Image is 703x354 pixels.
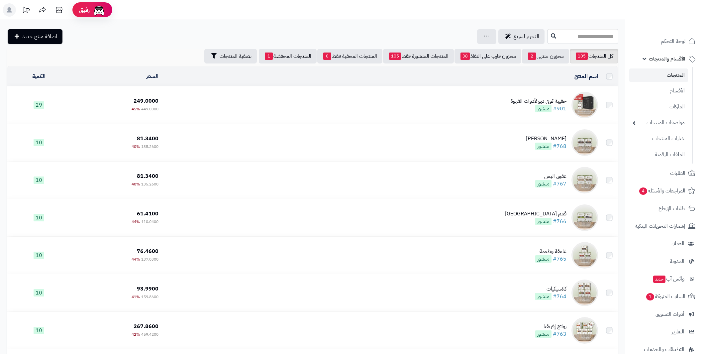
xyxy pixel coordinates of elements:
[629,236,699,252] a: العملاء
[644,345,684,354] span: التطبيقات والخدمات
[635,221,685,231] span: إشعارات التحويلات البنكية
[132,181,140,187] span: 40%
[646,292,685,301] span: السلات المتروكة
[34,101,44,109] span: 29
[639,187,647,195] span: 4
[535,248,566,255] div: غامقة وطعمة
[132,219,140,225] span: 44%
[553,330,566,338] a: #763
[32,72,46,80] a: الكمية
[383,49,454,63] a: المنتجات المنشورة فقط105
[671,239,684,248] span: العملاء
[132,144,140,150] span: 40%
[514,33,539,41] span: التحرير لسريع
[629,324,699,340] a: التقارير
[134,97,158,105] span: 249.0000
[629,271,699,287] a: وآتس آبجديد
[629,100,688,114] a: الماركات
[535,293,552,300] span: منشور
[646,293,654,300] span: 1
[571,242,598,269] img: غامقة وطعمة
[658,204,685,213] span: طلبات الإرجاع
[454,49,521,63] a: مخزون قارب على النفاذ38
[535,285,566,293] div: كلاسيكيات
[34,327,44,334] span: 10
[629,148,688,162] a: الملفات الرقمية
[629,306,699,322] a: أدوات التسويق
[576,53,588,60] span: 105
[571,167,598,193] img: عقيق اليمن
[571,317,598,344] img: روائع إفريقيا
[535,218,552,225] span: منشور
[629,68,688,82] a: المنتجات
[535,173,566,180] div: عقيق اليمن
[389,53,401,60] span: 105
[34,214,44,221] span: 10
[535,180,552,187] span: منشور
[259,49,317,63] a: المنتجات المخفضة1
[137,172,158,180] span: 81.3400
[649,54,685,63] span: الأقسام والمنتجات
[141,294,158,300] span: 159.8600
[553,105,566,113] a: #901
[141,181,158,187] span: 135.2600
[132,256,140,262] span: 44%
[498,29,545,44] a: التحرير لسريع
[553,255,566,263] a: #765
[132,106,140,112] span: 45%
[629,84,688,98] a: الأقسام
[629,200,699,216] a: طلبات الإرجاع
[528,53,536,60] span: 2
[553,142,566,150] a: #768
[522,49,569,63] a: مخزون منتهي2
[570,49,618,63] a: كل المنتجات105
[535,255,552,263] span: منشور
[535,323,566,330] div: روائع إفريقيا
[79,6,90,14] span: رفيق
[8,29,62,44] a: اضافة منتج جديد
[670,257,684,266] span: المدونة
[629,253,699,269] a: المدونة
[141,256,158,262] span: 137.0300
[571,92,598,118] img: حقيبة كوفي ديو لأدوات القهوة
[553,293,566,300] a: #764
[629,116,688,130] a: مواصفات المنتجات
[629,132,688,146] a: خيارات المنتجات
[629,289,699,304] a: السلات المتروكة1
[141,106,158,112] span: 449.0000
[571,129,598,156] img: تركيش توينز
[574,72,598,80] a: اسم المنتج
[92,3,106,17] img: ai-face.png
[553,217,566,225] a: #766
[460,53,470,60] span: 38
[629,218,699,234] a: إشعارات التحويلات البنكية
[653,274,684,284] span: وآتس آب
[317,49,382,63] a: المنتجات المخفية فقط0
[553,180,566,188] a: #767
[137,210,158,218] span: 61.4100
[141,219,158,225] span: 110.0400
[34,139,44,146] span: 10
[323,53,331,60] span: 0
[134,322,158,330] span: 267.8600
[571,280,598,306] img: كلاسيكيات
[34,252,44,259] span: 10
[655,309,684,319] span: أدوات التسويق
[132,294,140,300] span: 41%
[204,49,257,63] button: تصفية المنتجات
[146,72,158,80] a: السعر
[670,169,685,178] span: الطلبات
[505,210,566,218] div: قمم [GEOGRAPHIC_DATA]
[220,52,251,60] span: تصفية المنتجات
[629,33,699,49] a: لوحة التحكم
[141,331,158,337] span: 459.4200
[132,331,140,337] span: 42%
[535,330,552,338] span: منشور
[34,177,44,184] span: 10
[672,327,684,336] span: التقارير
[535,105,552,112] span: منشور
[18,3,34,18] a: تحديثات المنصة
[511,97,566,105] div: حقيبة كوفي ديو لأدوات القهوة
[661,37,685,46] span: لوحة التحكم
[526,135,566,143] div: [PERSON_NAME]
